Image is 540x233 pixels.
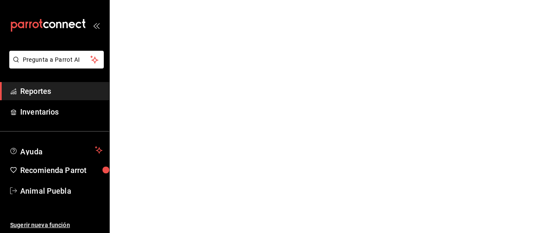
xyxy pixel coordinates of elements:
[93,22,100,29] button: open_drawer_menu
[9,51,104,69] button: Pregunta a Parrot AI
[20,85,103,97] span: Reportes
[20,145,92,155] span: Ayuda
[23,55,91,64] span: Pregunta a Parrot AI
[20,164,103,176] span: Recomienda Parrot
[6,61,104,70] a: Pregunta a Parrot AI
[10,221,103,230] span: Sugerir nueva función
[20,106,103,118] span: Inventarios
[20,185,103,197] span: Animal Puebla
